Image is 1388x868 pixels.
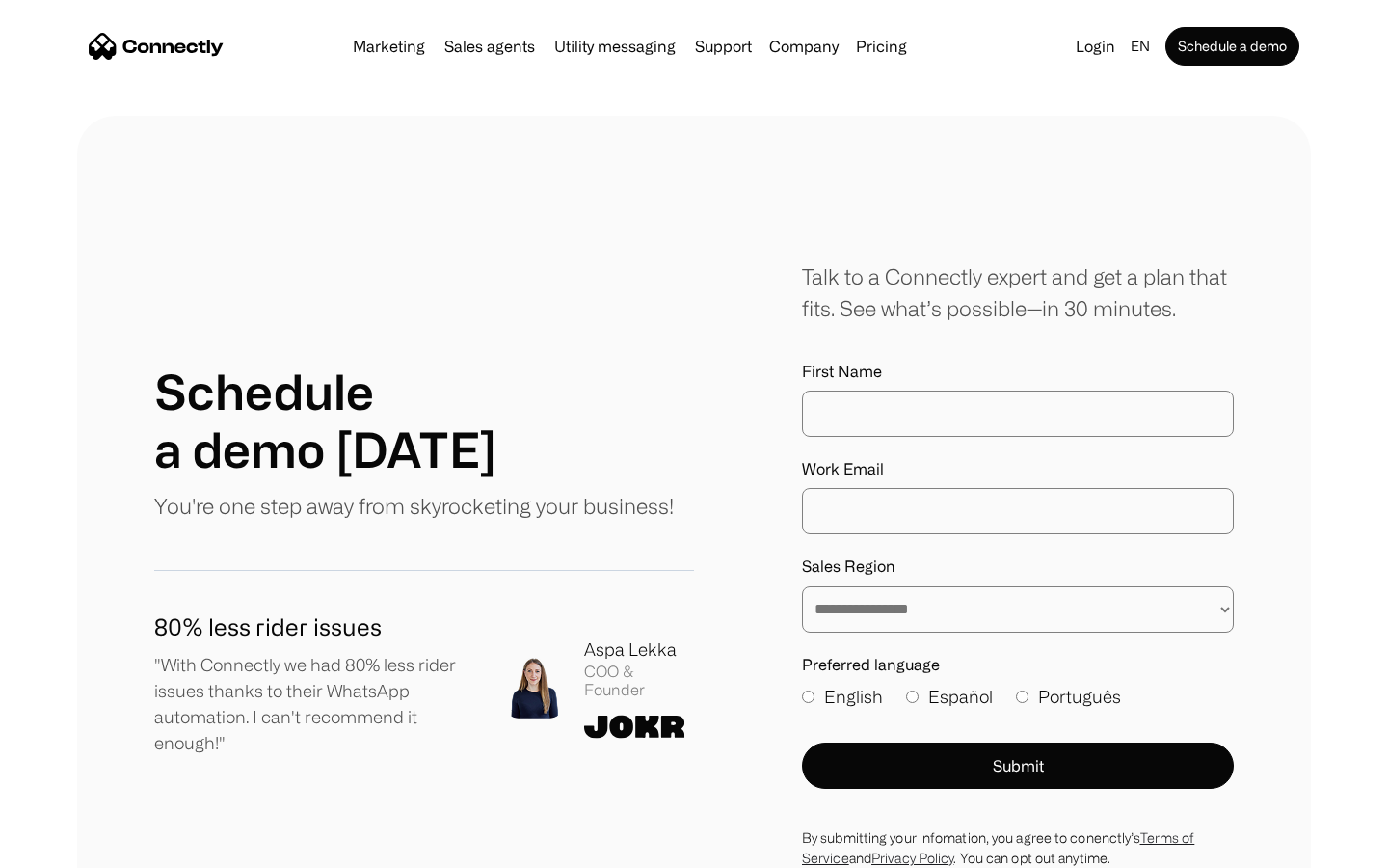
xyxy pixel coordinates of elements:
a: Schedule a demo [1165,27,1299,66]
div: COO & Founder [584,663,694,699]
label: Español [906,684,993,710]
aside: Language selected: English [19,832,116,861]
label: Preferred language [802,656,1234,674]
label: Sales Region [802,557,1234,576]
a: Terms of Service [802,830,1194,865]
div: Talk to a Connectly expert and get a plan that fits. See what’s possible—in 30 minutes. [802,260,1234,324]
ul: Language list [39,834,116,861]
a: home [89,32,224,61]
a: Marketing [345,39,433,54]
label: English [802,684,883,710]
a: Pricing [848,39,915,54]
a: Support [687,39,760,54]
label: Português [1016,684,1121,710]
div: Company [763,33,844,60]
p: "With Connectly we had 80% less rider issues thanks to their WhatsApp automation. I can't recomme... [154,652,472,756]
p: You're one step away from skyrocketing your business! [154,490,674,522]
label: Work Email [802,460,1234,478]
div: Aspa Lekka [584,637,694,663]
a: Login [1068,33,1123,60]
button: Submit [802,743,1234,789]
a: Sales agents [437,39,543,54]
h1: 80% less rider issues [154,610,472,644]
input: Español [906,691,919,703]
div: By submitting your infomation, you agree to conenctly’s and . You can opt out anytime. [802,827,1234,868]
div: en [1131,33,1150,60]
div: Company [769,33,839,60]
a: Privacy Policy [871,851,953,865]
h1: Schedule a demo [DATE] [154,363,496,478]
label: First Name [802,363,1234,381]
a: Utility messaging [547,39,683,54]
input: English [802,691,814,703]
input: Português [1016,691,1028,703]
div: en [1123,33,1161,60]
